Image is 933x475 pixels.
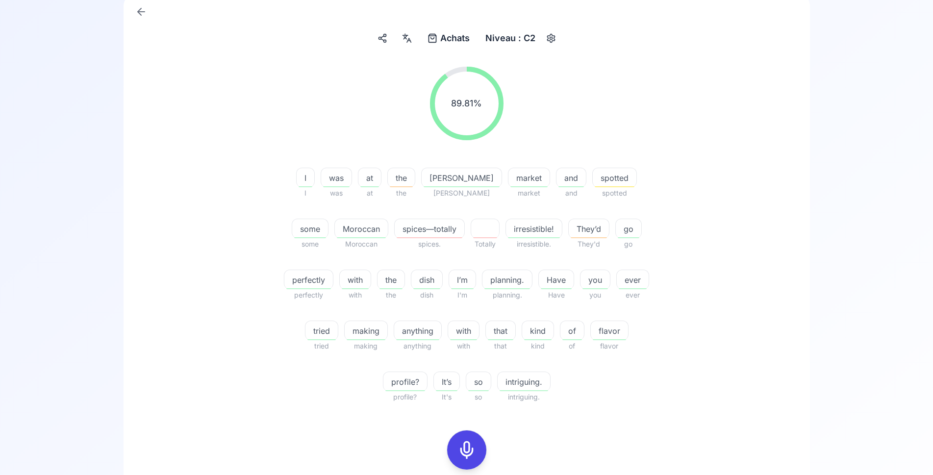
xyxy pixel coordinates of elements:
button: Have [538,270,574,289]
span: Totally [471,238,500,250]
span: with [448,325,479,337]
span: market [508,187,550,199]
span: some [292,223,328,235]
span: anything [394,340,442,352]
button: go [615,219,642,238]
button: with [339,270,371,289]
button: irresistible! [505,219,562,238]
button: dish [411,270,443,289]
span: Have [538,289,574,301]
span: spices—totally [395,223,464,235]
span: I’m [449,274,476,286]
span: that [486,325,515,337]
span: of [560,340,584,352]
span: and [556,187,586,199]
span: you [580,274,610,286]
span: spotted [593,172,636,184]
span: so [466,391,491,403]
span: kind [522,340,554,352]
button: kind [522,321,554,340]
span: the [378,274,404,286]
button: Moroccan [334,219,388,238]
button: [PERSON_NAME] [421,168,502,187]
span: dish [411,289,443,301]
button: with [448,321,479,340]
span: profile? [383,376,427,388]
button: making [344,321,388,340]
span: perfectly [284,274,333,286]
button: They’d [568,219,609,238]
button: perfectly [284,270,333,289]
span: go [616,223,641,235]
span: Moroccan [334,238,388,250]
span: the [377,289,405,301]
span: that [485,340,516,352]
span: [PERSON_NAME] [421,187,502,199]
span: 89.81 % [451,97,482,110]
span: the [387,187,415,199]
button: so [466,372,491,391]
span: Achats [440,31,470,45]
button: I [296,168,315,187]
span: planning. [482,274,532,286]
span: dish [411,274,442,286]
button: Achats [424,29,474,47]
button: the [377,270,405,289]
button: and [556,168,586,187]
span: [PERSON_NAME] [422,172,502,184]
span: with [448,340,479,352]
button: that [485,321,516,340]
span: was [321,172,352,184]
span: It's [433,391,460,403]
button: market [508,168,550,187]
span: so [466,376,491,388]
button: you [580,270,610,289]
span: ever [616,289,649,301]
span: I [296,187,315,199]
span: the [388,172,415,184]
button: spices—totally [394,219,465,238]
span: at [358,187,381,199]
span: anything [394,325,441,337]
button: intriguing. [497,372,551,391]
div: Niveau : C2 [481,29,539,47]
button: spotted [592,168,637,187]
span: kind [522,325,554,337]
button: planning. [482,270,532,289]
span: They'd [568,238,609,250]
span: tried [305,340,338,352]
span: They’d [569,223,609,235]
span: planning. [482,289,532,301]
button: at [358,168,381,187]
span: irresistible. [505,238,562,250]
button: some [292,219,328,238]
span: of [560,325,584,337]
span: profile? [383,391,428,403]
span: tried [305,325,338,337]
span: you [580,289,610,301]
span: intriguing. [497,391,551,403]
span: Moroccan [335,223,388,235]
span: Have [539,274,574,286]
span: irresistible! [506,223,562,235]
button: was [321,168,352,187]
button: I’m [449,270,476,289]
span: with [340,274,371,286]
span: go [615,238,642,250]
span: flavor [591,325,628,337]
span: It’s [434,376,459,388]
button: ever [616,270,649,289]
button: profile? [383,372,428,391]
button: flavor [590,321,629,340]
span: ever [617,274,649,286]
span: was [321,187,352,199]
button: Niveau : C2 [481,29,559,47]
span: with [339,289,371,301]
span: intriguing. [498,376,550,388]
span: making [345,325,387,337]
span: I [297,172,314,184]
span: flavor [590,340,629,352]
span: market [508,172,550,184]
button: of [560,321,584,340]
span: making [344,340,388,352]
